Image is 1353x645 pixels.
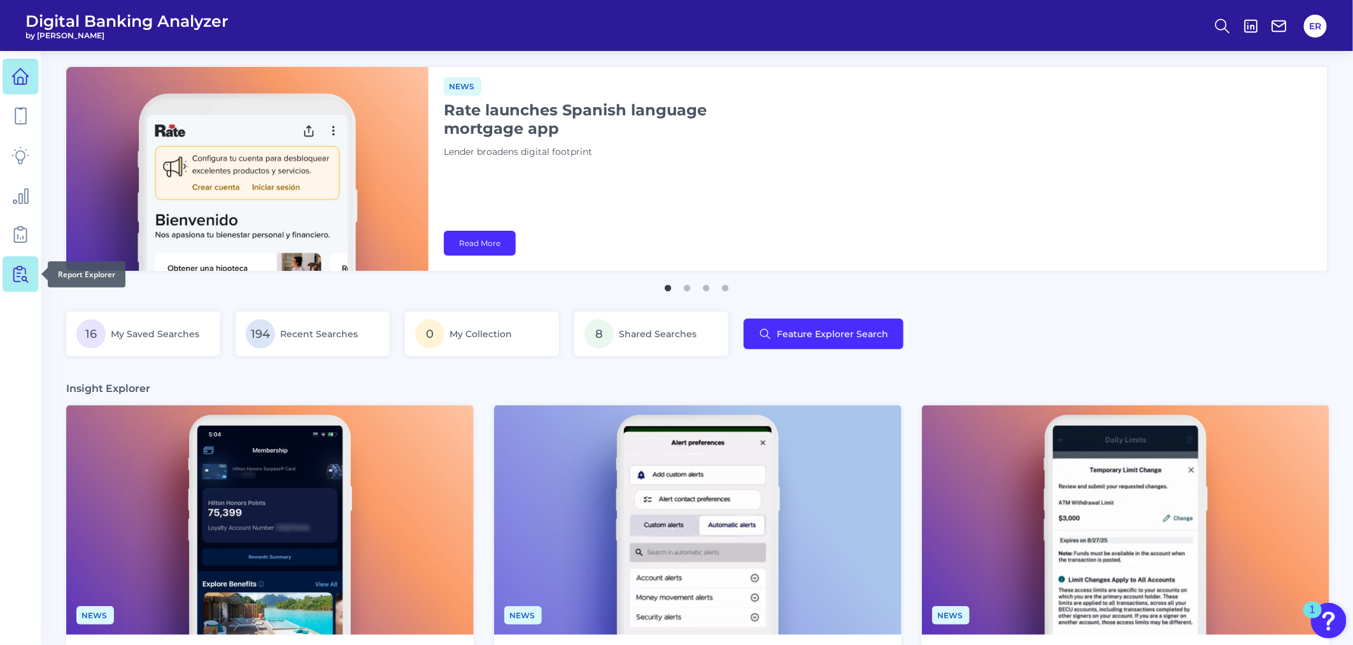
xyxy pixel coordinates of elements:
[619,328,697,340] span: Shared Searches
[700,279,713,291] button: 3
[744,319,903,349] button: Feature Explorer Search
[444,101,762,138] h1: Rate launches Spanish language mortgage app
[444,77,481,96] span: News
[1304,15,1327,38] button: ER
[932,609,970,621] a: News
[504,609,542,621] a: News
[415,319,444,349] span: 0
[444,145,762,159] p: Lender broadens digital footprint
[932,606,970,625] span: News
[25,11,229,31] span: Digital Banking Analyzer
[280,328,358,340] span: Recent Searches
[444,231,516,256] a: Read More
[681,279,694,291] button: 2
[76,606,114,625] span: News
[25,31,229,40] span: by [PERSON_NAME]
[76,609,114,621] a: News
[504,606,542,625] span: News
[450,328,512,340] span: My Collection
[719,279,732,291] button: 4
[66,67,429,271] img: bannerImg
[236,312,390,356] a: 194Recent Searches
[405,312,559,356] a: 0My Collection
[1310,610,1315,627] div: 1
[574,312,728,356] a: 8Shared Searches
[111,328,199,340] span: My Saved Searches
[494,405,902,635] img: Appdates - Phone.png
[1311,603,1347,639] button: Open Resource Center, 1 new notification
[584,319,614,349] span: 8
[246,319,275,349] span: 194
[922,405,1329,635] img: News - Phone (2).png
[48,261,125,287] div: Report Explorer
[66,405,474,635] img: News - Phone (4).png
[76,319,106,349] span: 16
[66,312,220,356] a: 16My Saved Searches
[777,329,888,339] span: Feature Explorer Search
[444,80,481,92] a: News
[66,382,150,395] h3: Insight Explorer
[662,279,675,291] button: 1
